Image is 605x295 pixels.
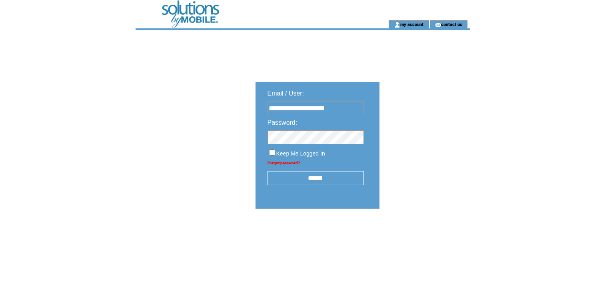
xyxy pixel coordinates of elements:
span: Email / User: [268,90,304,97]
img: account_icon.gif [394,22,400,28]
a: my account [400,22,423,27]
img: transparent.png [403,229,443,239]
a: Forgot password? [268,161,300,165]
span: Keep Me Logged In [276,150,325,157]
span: Password: [268,119,298,126]
img: contact_us_icon.gif [435,22,441,28]
a: contact us [441,22,462,27]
